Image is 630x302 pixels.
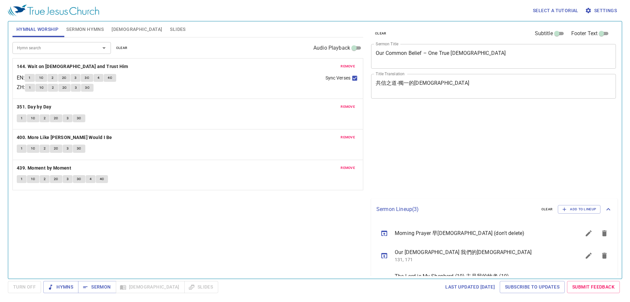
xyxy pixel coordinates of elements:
[90,176,92,182] span: 4
[75,85,77,91] span: 3
[341,134,355,140] span: remove
[54,115,58,121] span: 2C
[86,175,95,183] button: 4
[35,84,48,92] button: 1C
[73,145,85,152] button: 3C
[17,83,25,91] p: ZH :
[443,281,497,293] a: Last updated [DATE]
[571,30,598,37] span: Footer Text
[40,175,50,183] button: 2
[49,283,73,291] span: Hymns
[505,283,559,291] span: Subscribe to Updates
[16,25,59,34] span: Hymnal Worship
[395,256,565,263] p: 131, 171
[337,103,359,111] button: remove
[27,175,39,183] button: 1C
[17,133,112,142] b: 400. More Like [PERSON_NAME] Would I Be
[48,84,58,92] button: 2
[325,75,350,81] span: Sync Verses
[31,115,35,121] span: 1C
[21,115,23,121] span: 1
[66,25,104,34] span: Sermon Hymns
[25,74,34,82] button: 1
[17,62,129,71] button: 144. Wait on [DEMOGRAPHIC_DATA] and Trust Him
[562,206,596,212] span: Add to Lineup
[35,74,48,82] button: 1C
[376,205,536,213] p: Sermon Lineup ( 3 )
[371,198,618,220] div: Sermon Lineup(3)clearAdd to Lineup
[17,145,27,152] button: 1
[58,84,71,92] button: 2C
[97,75,99,81] span: 4
[17,103,52,111] button: 351. Day by Day
[100,176,104,182] span: 4C
[17,133,113,142] button: 400. More Like [PERSON_NAME] Would I Be
[537,205,557,213] button: clear
[67,176,69,182] span: 3
[371,220,618,294] ul: sermon lineup list
[313,44,350,52] span: Audio Playback
[52,75,53,81] span: 2
[40,145,50,152] button: 2
[572,283,615,291] span: Submit Feedback
[54,176,58,182] span: 2C
[104,74,116,82] button: 4C
[445,283,495,291] span: Last updated [DATE]
[50,114,62,122] button: 2C
[54,146,58,151] span: 2C
[74,75,76,81] span: 3
[62,75,67,81] span: 2C
[31,146,35,151] span: 1C
[112,25,162,34] span: [DEMOGRAPHIC_DATA]
[67,146,69,151] span: 3
[341,104,355,110] span: remove
[44,115,46,121] span: 2
[17,103,52,111] b: 351. Day by Day
[63,114,73,122] button: 3
[85,75,89,81] span: 3C
[500,281,565,293] a: Subscribe to Updates
[81,84,94,92] button: 3C
[94,74,103,82] button: 4
[17,175,27,183] button: 1
[395,272,565,280] span: The Lord is My Shepherd (19) 主是我的牧者 (19)
[77,115,81,121] span: 3C
[17,164,73,172] button: 439. Moment by Moment
[58,74,71,82] button: 2C
[530,5,581,17] button: Select a tutorial
[8,5,99,16] img: True Jesus Church
[341,165,355,171] span: remove
[31,176,35,182] span: 1C
[567,281,620,293] a: Submit Feedback
[533,7,578,15] span: Select a tutorial
[376,80,611,92] textarea: 共信之道-獨一的[DEMOGRAPHIC_DATA]
[108,75,112,81] span: 4C
[67,115,69,121] span: 3
[83,283,111,291] span: Sermon
[71,74,80,82] button: 3
[17,62,128,71] b: 144. Wait on [DEMOGRAPHIC_DATA] and Trust Him
[77,176,81,182] span: 3C
[21,146,23,151] span: 1
[586,7,617,15] span: Settings
[77,146,81,151] span: 3C
[541,206,553,212] span: clear
[99,43,109,53] button: Open
[27,114,39,122] button: 1C
[395,248,565,256] span: Our [DEMOGRAPHIC_DATA] 我們的[DEMOGRAPHIC_DATA]
[341,63,355,69] span: remove
[21,176,23,182] span: 1
[584,5,619,17] button: Settings
[17,164,71,172] b: 439. Moment by Moment
[39,85,44,91] span: 1C
[85,85,90,91] span: 3C
[337,164,359,172] button: remove
[170,25,185,34] span: Slides
[62,85,67,91] span: 2C
[368,105,568,196] iframe: from-child
[112,44,132,52] button: clear
[29,85,31,91] span: 1
[78,281,116,293] button: Sermon
[44,146,46,151] span: 2
[50,175,62,183] button: 2C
